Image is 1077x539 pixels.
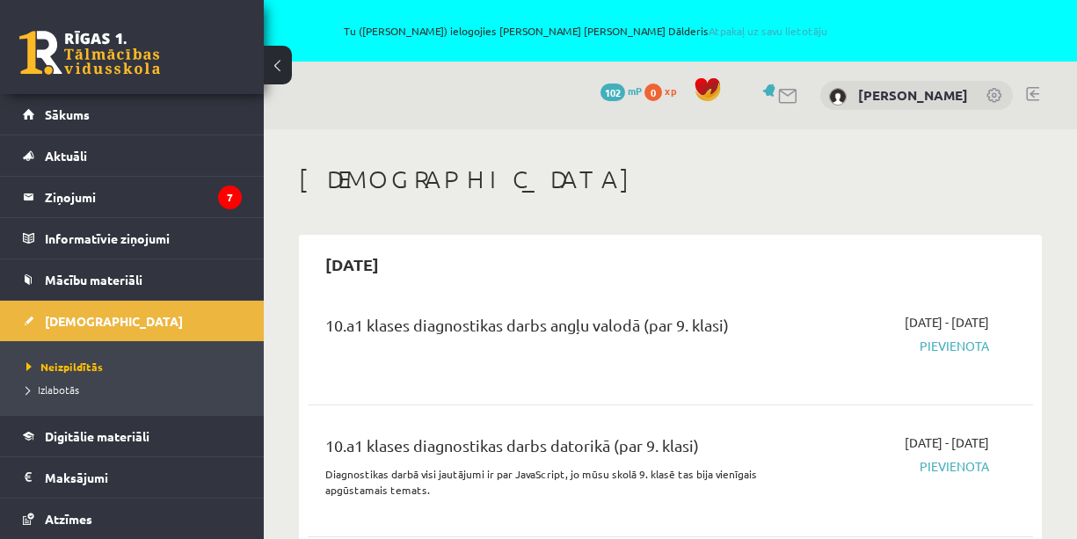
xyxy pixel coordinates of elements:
a: Ziņojumi7 [23,177,242,217]
a: Sākums [23,94,242,135]
a: Atpakaļ uz savu lietotāju [709,24,827,38]
a: Rīgas 1. Tālmācības vidusskola [19,31,160,75]
div: 10.a1 klases diagnostikas darbs datorikā (par 9. klasi) [325,433,759,466]
legend: Maksājumi [45,457,242,498]
a: [DEMOGRAPHIC_DATA] [23,301,242,341]
a: Aktuāli [23,135,242,176]
span: Pievienota [785,337,989,355]
span: Pievienota [785,457,989,476]
h1: [DEMOGRAPHIC_DATA] [299,164,1042,194]
legend: Informatīvie ziņojumi [45,218,242,259]
a: Informatīvie ziņojumi [23,218,242,259]
div: 10.a1 klases diagnostikas darbs angļu valodā (par 9. klasi) [325,313,759,346]
span: Neizpildītās [26,360,103,374]
a: 0 xp [644,84,685,98]
span: mP [628,84,642,98]
a: 102 mP [600,84,642,98]
span: [DATE] - [DATE] [905,313,989,331]
legend: Ziņojumi [45,177,242,217]
span: Atzīmes [45,511,92,527]
span: Mācību materiāli [45,272,142,288]
i: 7 [218,186,242,209]
span: [DEMOGRAPHIC_DATA] [45,313,183,329]
a: Neizpildītās [26,359,246,375]
a: Atzīmes [23,499,242,539]
a: Mācību materiāli [23,259,242,300]
span: Sākums [45,106,90,122]
p: Diagnostikas darbā visi jautājumi ir par JavaScript, jo mūsu skolā 9. klasē tas bija vienīgais ap... [325,466,759,498]
span: [DATE] - [DATE] [905,433,989,452]
a: [PERSON_NAME] [858,86,968,104]
a: Digitālie materiāli [23,416,242,456]
span: 0 [644,84,662,101]
span: xp [665,84,676,98]
span: 102 [600,84,625,101]
span: Digitālie materiāli [45,428,149,444]
h2: [DATE] [308,244,397,285]
a: Izlabotās [26,382,246,397]
span: Tu ([PERSON_NAME]) ielogojies [PERSON_NAME] [PERSON_NAME] Dālderis [202,25,970,36]
img: Tomass Reinis Dālderis [829,88,847,106]
a: Maksājumi [23,457,242,498]
span: Izlabotās [26,382,79,397]
span: Aktuāli [45,148,87,164]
